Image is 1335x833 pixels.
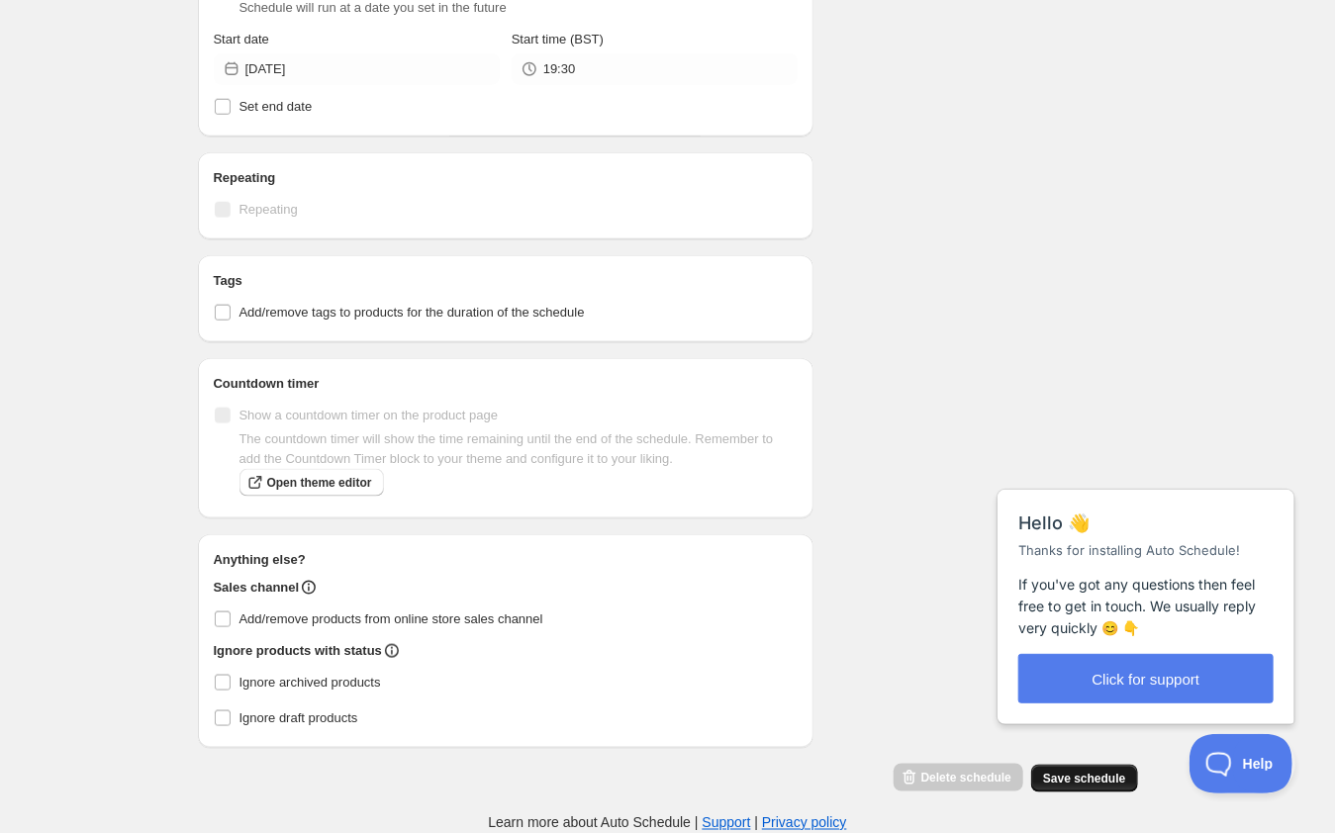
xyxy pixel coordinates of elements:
[239,429,799,469] p: The countdown timer will show the time remaining until the end of the schedule. Remember to add t...
[214,578,300,598] h2: Sales channel
[239,675,381,690] span: Ignore archived products
[488,813,846,833] p: Learn more about Auto Schedule | |
[214,641,382,661] h2: Ignore products with status
[267,475,372,491] span: Open theme editor
[988,443,1306,734] iframe: Help Scout Beacon - Messages and Notifications
[1043,771,1125,787] span: Save schedule
[214,32,269,46] span: Start date
[239,710,358,725] span: Ignore draft products
[762,815,847,831] a: Privacy policy
[239,99,313,114] span: Set end date
[703,815,751,831] a: Support
[239,469,384,497] a: Open theme editor
[214,374,799,394] h2: Countdown timer
[512,32,604,46] span: Start time (BST)
[1190,734,1295,793] iframe: Help Scout Beacon - Open
[239,611,543,626] span: Add/remove products from online store sales channel
[214,168,799,188] h2: Repeating
[214,550,799,570] h2: Anything else?
[214,271,799,291] h2: Tags
[239,202,298,217] span: Repeating
[1031,765,1137,792] button: Save schedule
[239,408,499,422] span: Show a countdown timer on the product page
[239,305,585,320] span: Add/remove tags to products for the duration of the schedule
